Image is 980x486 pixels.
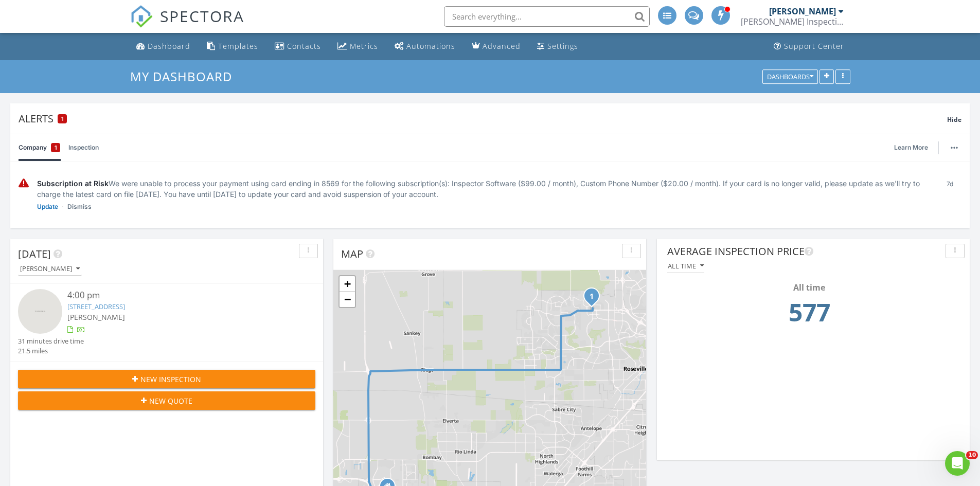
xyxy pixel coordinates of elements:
[203,37,262,56] a: Templates
[160,5,244,27] span: SPECTORA
[20,265,80,273] div: [PERSON_NAME]
[18,262,82,276] button: [PERSON_NAME]
[55,142,57,153] span: 1
[67,289,291,302] div: 4:00 pm
[444,6,650,27] input: Search everything...
[37,178,930,200] div: We were unable to process your payment using card ending in 8569 for the following subscription(s...
[140,374,201,385] span: New Inspection
[18,391,315,410] button: New Quote
[130,5,153,28] img: The Best Home Inspection Software - Spectora
[132,37,194,56] a: Dashboard
[590,293,594,300] i: 1
[271,37,325,56] a: Contacts
[18,289,62,333] img: streetview
[741,16,844,27] div: Scharf Inspections
[37,202,58,212] a: Update
[18,370,315,388] button: New Inspection
[784,41,844,51] div: Support Center
[18,346,84,356] div: 21.5 miles
[533,37,582,56] a: Settings
[406,41,455,51] div: Automations
[148,41,190,51] div: Dashboard
[951,147,958,149] img: ellipsis-632cfdd7c38ec3a7d453.svg
[19,112,947,125] div: Alerts
[341,247,363,261] span: Map
[130,68,241,85] a: My Dashboard
[667,244,941,259] div: Average Inspection Price
[762,69,818,84] button: Dashboards
[340,292,355,307] a: Zoom out
[287,41,321,51] div: Contacts
[218,41,258,51] div: Templates
[770,37,848,56] a: Support Center
[667,259,704,273] button: All time
[67,312,125,322] span: [PERSON_NAME]
[483,41,521,51] div: Advanced
[19,134,60,161] a: Company
[769,6,836,16] div: [PERSON_NAME]
[130,14,244,35] a: SPECTORA
[18,247,51,261] span: [DATE]
[894,142,934,153] a: Learn More
[61,115,64,122] span: 1
[668,262,704,269] div: All time
[333,37,382,56] a: Metrics
[468,37,525,56] a: Advanced
[767,73,813,80] div: Dashboards
[18,336,84,346] div: 31 minutes drive time
[37,179,109,188] span: Subscription at Risk
[340,276,355,292] a: Zoom in
[149,395,192,406] span: New Quote
[592,296,598,302] div: 10001 Woodcreek Oaks Blvd, Roseville, CA 95747
[19,178,29,189] img: warning-336e3c8b2db1497d2c3c.svg
[68,134,99,161] a: Inspection
[670,281,948,294] div: All time
[67,202,92,212] a: Dismiss
[350,41,378,51] div: Metrics
[670,294,948,337] td: 576.6
[18,289,315,356] a: 4:00 pm [STREET_ADDRESS] [PERSON_NAME] 31 minutes drive time 21.5 miles
[966,451,978,459] span: 10
[947,115,961,124] span: Hide
[67,302,125,311] a: [STREET_ADDRESS]
[938,178,961,212] div: 7d
[547,41,578,51] div: Settings
[945,451,970,476] iframe: Intercom live chat
[390,37,459,56] a: Automations (Basic)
